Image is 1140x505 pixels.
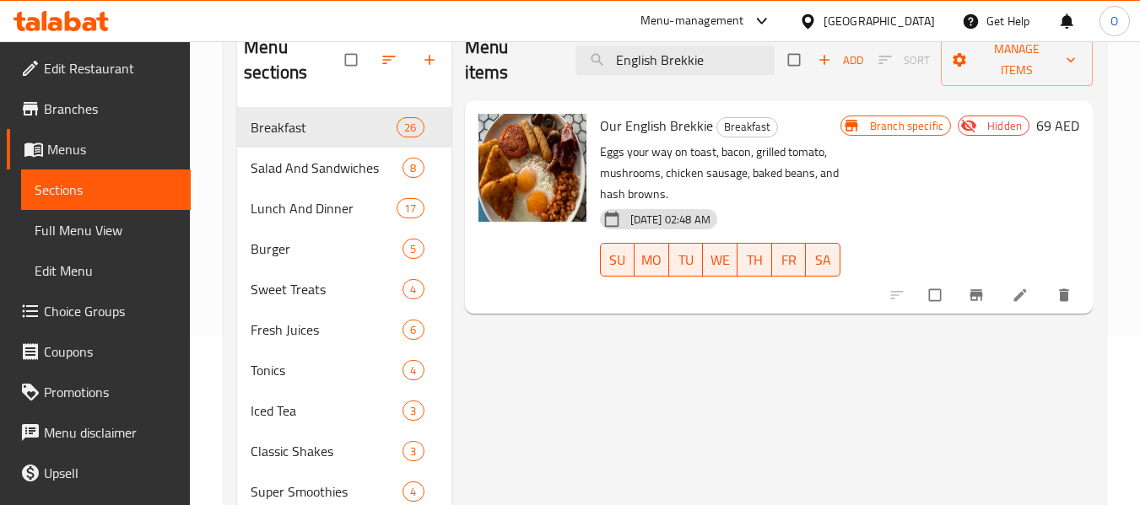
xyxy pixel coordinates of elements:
[600,243,635,277] button: SU
[403,282,423,298] span: 4
[244,35,344,85] h2: Menu sections
[7,129,191,169] a: Menus
[251,360,403,380] span: Tonics
[403,403,423,419] span: 3
[411,41,451,78] button: Add section
[7,412,191,453] a: Menu disclaimer
[403,360,424,380] div: items
[813,248,834,272] span: SA
[717,117,777,137] span: Breakfast
[397,198,424,218] div: items
[641,248,662,272] span: MO
[806,243,840,277] button: SA
[370,41,411,78] span: Sort sections
[954,39,1079,81] span: Manage items
[251,117,397,137] span: Breakfast
[818,51,863,70] span: Add
[237,107,451,148] div: Breakfast26
[251,320,403,340] span: Fresh Juices
[403,241,423,257] span: 5
[1110,12,1118,30] span: O
[981,118,1029,134] span: Hidden
[403,279,424,299] div: items
[237,431,451,471] div: Classic Shakes3
[21,250,191,291] a: Edit Menu
[21,210,191,250] a: Full Menu View
[7,48,191,89] a: Edit Restaurant
[703,243,737,277] button: WE
[600,142,840,205] p: Eggs your way on toast, bacon, grilled tomato, mushrooms, chicken sausage, baked beans, and hash ...
[575,46,775,75] input: search
[478,114,586,222] img: Our English Brekkie
[7,89,191,129] a: Branches
[403,481,424,502] div: items
[237,309,451,350] div: Fresh Juices6
[744,248,765,272] span: TH
[335,44,370,76] span: Select all sections
[778,44,813,76] span: Select section
[403,363,423,379] span: 4
[35,261,177,281] span: Edit Menu
[251,279,403,299] span: Sweet Treats
[958,277,998,314] button: Branch-specific-item
[35,180,177,200] span: Sections
[403,322,423,338] span: 6
[403,484,423,500] span: 4
[813,47,867,73] button: Add
[1045,277,1086,314] button: delete
[635,243,669,277] button: MO
[397,120,423,136] span: 26
[465,35,556,85] h2: Menu items
[237,228,451,269] div: Burger5
[44,382,177,402] span: Promotions
[47,139,177,159] span: Menus
[251,481,403,502] span: Super Smoothies
[44,422,177,443] span: Menu disclaimer
[772,243,807,277] button: FR
[403,239,424,259] div: items
[919,279,954,311] span: Select to update
[867,47,941,73] span: Select section first
[403,443,423,459] span: 3
[251,158,403,178] span: Salad And Sandwiches
[397,201,423,217] span: 17
[44,301,177,321] span: Choice Groups
[251,198,397,218] span: Lunch And Dinner
[251,239,403,259] span: Burger
[7,453,191,493] a: Upsell
[44,58,177,78] span: Edit Restaurant
[676,248,697,272] span: TU
[1036,114,1079,137] h6: 69 AED
[251,441,403,461] span: Classic Shakes
[237,390,451,431] div: Iced Tea3
[237,269,451,309] div: Sweet Treats4
[1012,287,1032,304] a: Edit menu item
[403,441,424,461] div: items
[44,99,177,119] span: Branches
[237,350,451,390] div: Tonics4
[44,341,177,362] span: Coupons
[669,243,704,277] button: TU
[251,400,403,421] span: Iced Tea
[237,148,451,188] div: Salad And Sandwiches8
[737,243,772,277] button: TH
[608,248,629,272] span: SU
[600,113,713,138] span: Our English Brekkie
[44,463,177,483] span: Upsell
[710,248,731,272] span: WE
[403,160,423,176] span: 8
[7,291,191,331] a: Choice Groups
[813,47,867,73] span: Add item
[941,34,1093,86] button: Manage items
[624,212,717,228] span: [DATE] 02:48 AM
[7,372,191,412] a: Promotions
